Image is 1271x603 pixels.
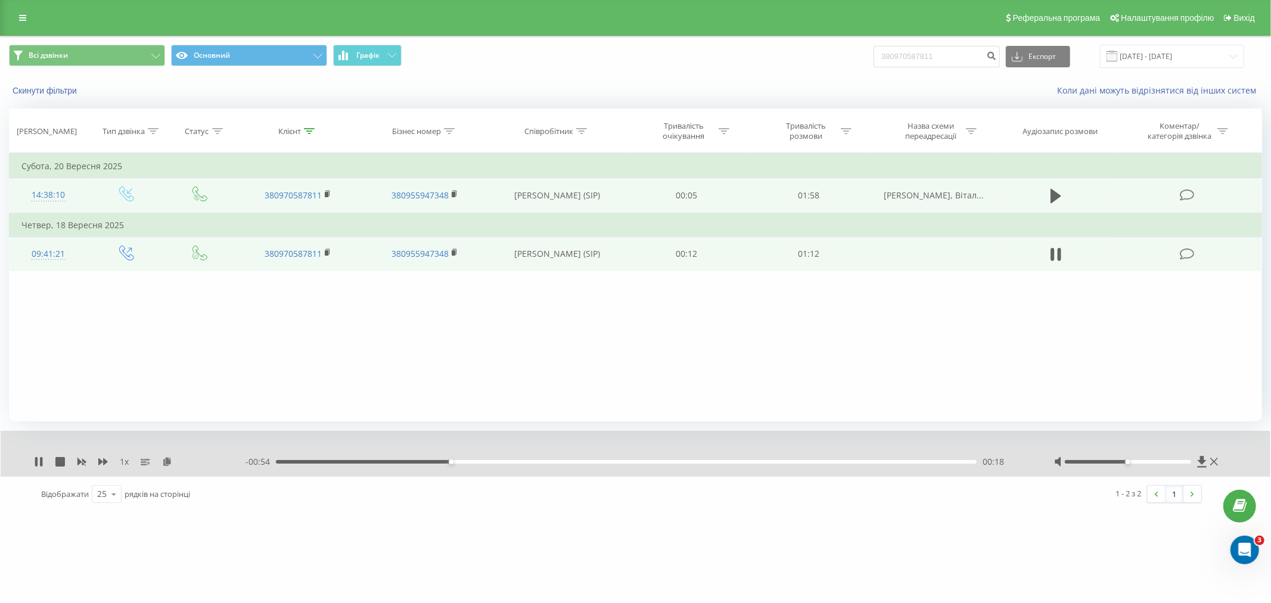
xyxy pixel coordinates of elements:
[1145,121,1214,141] div: Коментар/категорія дзвінка
[524,126,573,136] div: Співробітник
[983,456,1004,468] span: 00:18
[265,189,322,201] a: 380970587811
[626,237,748,271] td: 00:12
[246,456,276,468] span: - 00:54
[1166,486,1183,502] a: 1
[120,456,129,468] span: 1 x
[41,489,89,499] span: Відображати
[1126,459,1130,464] div: Accessibility label
[278,126,301,136] div: Клієнт
[171,45,327,66] button: Основний
[1234,13,1255,23] span: Вихід
[17,126,77,136] div: [PERSON_NAME]
[1116,487,1142,499] div: 1 - 2 з 2
[874,46,1000,67] input: Пошук за номером
[884,189,984,201] span: [PERSON_NAME], Вітал...
[774,121,838,141] div: Тривалість розмови
[97,488,107,500] div: 25
[392,126,441,136] div: Бізнес номер
[748,237,870,271] td: 01:12
[125,489,190,499] span: рядків на сторінці
[29,51,68,60] span: Всі дзвінки
[899,121,963,141] div: Назва схеми переадресації
[356,51,380,60] span: Графік
[265,248,322,259] a: 380970587811
[626,178,748,213] td: 00:05
[9,45,165,66] button: Всі дзвінки
[1006,46,1070,67] button: Експорт
[1230,536,1259,564] iframe: Intercom live chat
[333,45,402,66] button: Графік
[9,85,83,96] button: Скинути фільтри
[449,459,453,464] div: Accessibility label
[102,126,145,136] div: Тип дзвінка
[21,184,76,207] div: 14:38:10
[10,213,1262,237] td: Четвер, 18 Вересня 2025
[748,178,870,213] td: 01:58
[21,243,76,266] div: 09:41:21
[1023,126,1098,136] div: Аудіозапис розмови
[489,178,626,213] td: [PERSON_NAME] (SIP)
[1255,536,1264,545] span: 3
[652,121,716,141] div: Тривалість очікування
[489,237,626,271] td: [PERSON_NAME] (SIP)
[1121,13,1214,23] span: Налаштування профілю
[185,126,209,136] div: Статус
[10,154,1262,178] td: Субота, 20 Вересня 2025
[391,248,449,259] a: 380955947348
[1013,13,1101,23] span: Реферальна програма
[1057,85,1262,96] a: Коли дані можуть відрізнятися вiд інших систем
[391,189,449,201] a: 380955947348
